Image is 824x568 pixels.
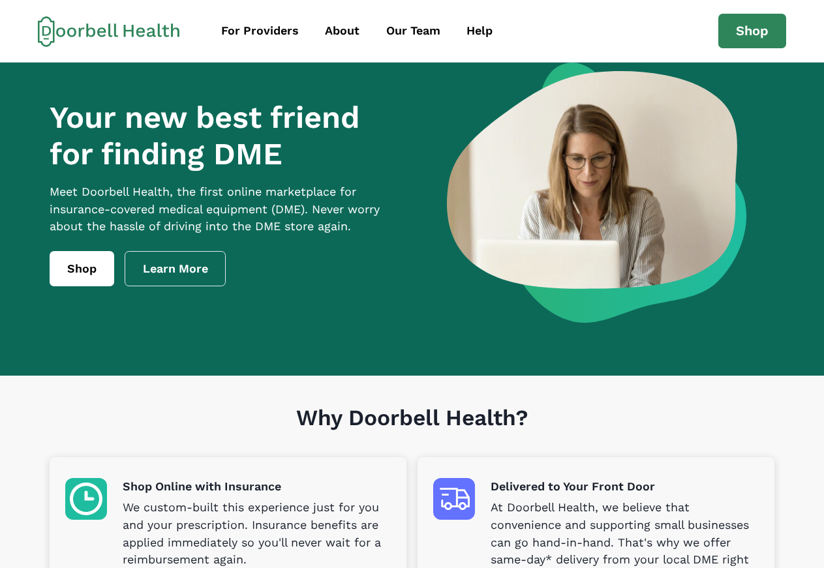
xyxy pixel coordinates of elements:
[466,22,493,40] div: Help
[50,183,404,236] p: Meet Doorbell Health, the first online marketplace for insurance-covered medical equipment (DME)....
[50,251,114,286] a: Shop
[447,63,746,323] img: a woman looking at a computer
[123,478,391,496] p: Shop Online with Insurance
[50,99,404,173] h1: Your new best friend for finding DME
[50,405,774,458] h1: Why Doorbell Health?
[313,16,371,46] a: About
[221,22,299,40] div: For Providers
[65,478,107,520] img: Shop Online with Insurance icon
[433,478,475,520] img: Delivered to Your Front Door icon
[491,478,759,496] p: Delivered to Your Front Door
[374,16,452,46] a: Our Team
[209,16,311,46] a: For Providers
[718,14,786,49] a: Shop
[455,16,504,46] a: Help
[386,22,440,40] div: Our Team
[325,22,359,40] div: About
[125,251,226,286] a: Learn More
